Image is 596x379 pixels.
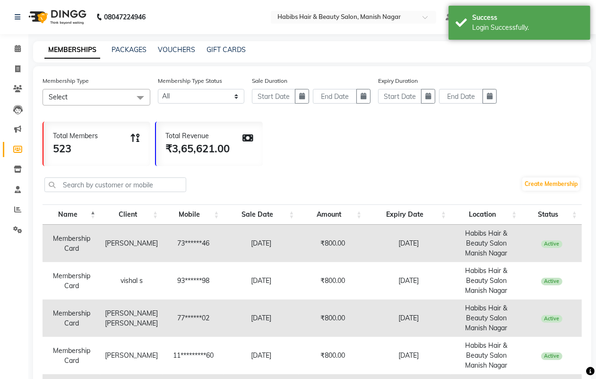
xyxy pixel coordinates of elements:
[24,4,89,30] img: logo
[451,262,522,300] td: Habibs Hair & Beauty Salon Manish Nagar
[53,141,98,157] div: 523
[43,204,100,225] th: Name: activate to sort column descending
[224,300,299,337] td: [DATE]
[451,300,522,337] td: Habibs Hair & Beauty Salon Manish Nagar
[49,93,68,101] span: Select
[224,225,299,262] td: [DATE]
[541,240,562,248] span: Active
[541,278,562,285] span: Active
[100,262,163,300] td: vishal s
[158,77,222,85] label: Membership Type Status
[313,89,357,104] input: End Date
[163,204,224,225] th: Mobile: activate to sort column ascending
[100,300,163,337] td: [PERSON_NAME] [PERSON_NAME]
[366,262,451,300] td: [DATE]
[43,77,89,85] label: Membership Type
[112,45,147,54] a: PACKAGES
[104,4,146,30] b: 08047224946
[158,45,195,54] a: VOUCHERS
[53,131,98,141] div: Total Members
[472,23,583,33] div: Login Successfully.
[252,77,287,85] label: Sale Duration
[522,204,582,225] th: Status: activate to sort column ascending
[43,337,100,374] td: Membership Card
[451,225,522,262] td: Habibs Hair & Beauty Salon Manish Nagar
[165,131,230,141] div: Total Revenue
[299,204,366,225] th: Amount: activate to sort column ascending
[378,77,418,85] label: Expiry Duration
[541,315,562,323] span: Active
[472,13,583,23] div: Success
[366,204,451,225] th: Expiry Date: activate to sort column ascending
[44,177,186,192] input: Search by customer or mobile
[100,337,163,374] td: [PERSON_NAME]
[378,89,422,104] input: Start Date
[165,141,230,157] div: ₹3,65,621.00
[451,204,522,225] th: Location: activate to sort column ascending
[224,262,299,300] td: [DATE]
[522,177,580,191] a: Create Membership
[299,225,366,262] td: ₹800.00
[366,225,451,262] td: [DATE]
[366,337,451,374] td: [DATE]
[224,204,299,225] th: Sale Date: activate to sort column ascending
[44,42,100,59] a: MEMBERSHIPS
[100,225,163,262] td: [PERSON_NAME]
[299,262,366,300] td: ₹800.00
[224,337,299,374] td: [DATE]
[207,45,246,54] a: GIFT CARDS
[100,204,163,225] th: Client: activate to sort column ascending
[299,300,366,337] td: ₹800.00
[366,300,451,337] td: [DATE]
[299,337,366,374] td: ₹800.00
[541,353,562,360] span: Active
[439,89,483,104] input: End Date
[451,337,522,374] td: Habibs Hair & Beauty Salon Manish Nagar
[43,300,100,337] td: Membership Card
[43,225,100,262] td: Membership Card
[252,89,296,104] input: Start Date
[43,262,100,300] td: Membership Card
